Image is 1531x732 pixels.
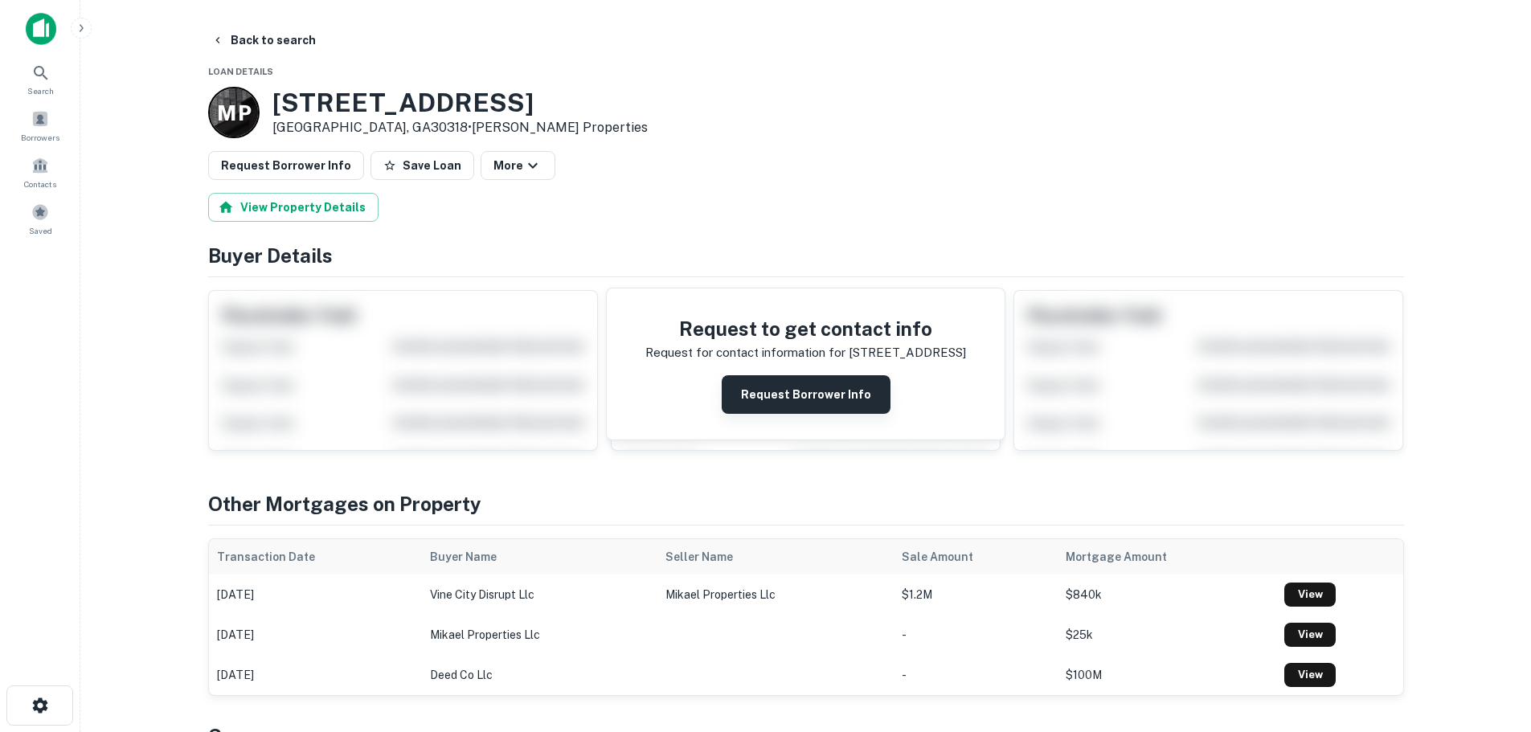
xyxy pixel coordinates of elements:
span: Loan Details [208,67,273,76]
h4: Request to get contact info [645,314,966,343]
button: Request Borrower Info [208,151,364,180]
button: Save Loan [370,151,474,180]
span: Borrowers [21,131,59,144]
button: View Property Details [208,193,379,222]
a: Search [5,57,76,100]
a: Borrowers [5,104,76,147]
td: $25k [1058,615,1277,655]
td: - [894,615,1058,655]
td: [DATE] [209,655,422,695]
p: M P [217,97,250,129]
td: [DATE] [209,615,422,655]
a: Contacts [5,150,76,194]
span: Search [27,84,54,97]
a: View [1284,583,1336,607]
p: [STREET_ADDRESS] [849,343,966,362]
h4: Other Mortgages on Property [208,489,1404,518]
td: $1.2M [894,575,1058,615]
td: deed co llc [422,655,657,695]
a: View [1284,663,1336,687]
a: Saved [5,197,76,240]
a: View [1284,623,1336,647]
p: [GEOGRAPHIC_DATA], GA30318 • [272,118,648,137]
td: - [894,655,1058,695]
h3: [STREET_ADDRESS] [272,88,648,118]
p: Request for contact information for [645,343,845,362]
td: vine city disrupt llc [422,575,657,615]
th: Buyer Name [422,539,657,575]
button: Back to search [205,26,322,55]
span: Saved [29,224,52,237]
a: [PERSON_NAME] Properties [472,120,648,135]
th: Transaction Date [209,539,422,575]
th: Seller Name [657,539,893,575]
th: Sale Amount [894,539,1058,575]
td: [DATE] [209,575,422,615]
h4: Buyer Details [208,241,1404,270]
span: Contacts [24,178,56,190]
td: $100M [1058,655,1277,695]
button: More [481,151,555,180]
iframe: Chat Widget [1451,603,1531,681]
td: $840k [1058,575,1277,615]
th: Mortgage Amount [1058,539,1277,575]
button: Request Borrower Info [722,375,890,414]
img: capitalize-icon.png [26,13,56,45]
td: mikael properties llc [657,575,893,615]
td: mikael properties llc [422,615,657,655]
